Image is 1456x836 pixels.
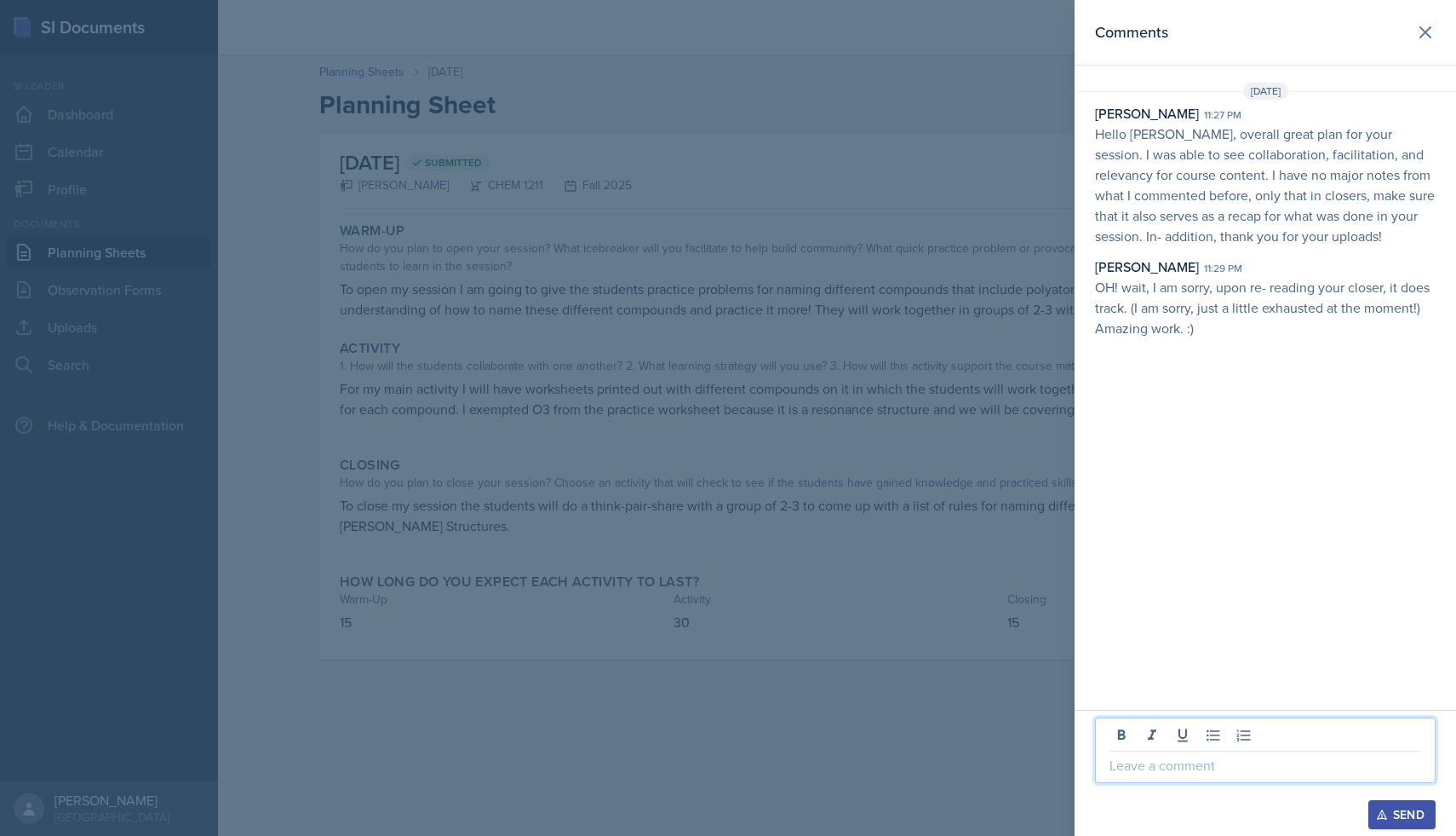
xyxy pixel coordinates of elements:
div: Send [1379,808,1424,822]
span: [DATE] [1243,83,1288,100]
h2: Comments [1095,20,1168,44]
div: [PERSON_NAME] [1095,103,1199,124]
button: Send [1368,800,1436,829]
p: Hello [PERSON_NAME], overall great plan for your session. I was able to see collaboration, facili... [1095,124,1436,246]
div: 11:27 pm [1204,107,1241,123]
div: [PERSON_NAME] [1095,257,1199,277]
p: OH! wait, I am sorry, upon re- reading your closer, it does track. (I am sorry, just a little exh... [1095,277,1436,338]
div: 11:29 pm [1204,261,1242,276]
